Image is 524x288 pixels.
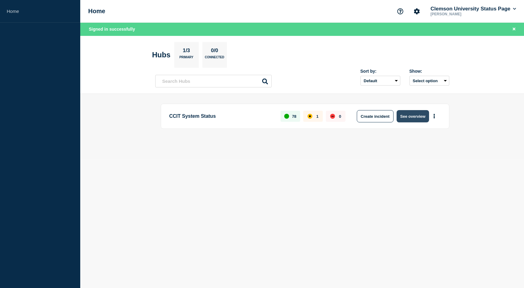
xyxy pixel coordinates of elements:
div: up [284,114,289,119]
p: 0/0 [209,48,221,56]
span: Signed in successfully [89,27,135,32]
button: Clemson University Status Page [429,6,517,12]
button: See overview [397,110,429,122]
p: 1/3 [180,48,192,56]
div: down [330,114,335,119]
button: More actions [430,111,438,122]
button: Create incident [357,110,394,122]
p: Primary [179,56,194,62]
div: Sort by: [360,69,400,74]
select: Sort by [360,76,400,86]
p: 0 [339,114,341,119]
p: [PERSON_NAME] [429,12,493,16]
p: 78 [292,114,296,119]
div: affected [307,114,312,119]
button: Select option [409,76,449,86]
p: Connected [205,56,224,62]
button: Support [394,5,407,18]
p: 1 [316,114,319,119]
button: Close banner [510,26,518,33]
h1: Home [88,8,105,15]
div: Show: [409,69,449,74]
button: Account settings [410,5,423,18]
p: CCIT System Status [169,110,274,122]
input: Search Hubs [155,75,272,87]
h2: Hubs [152,51,171,59]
